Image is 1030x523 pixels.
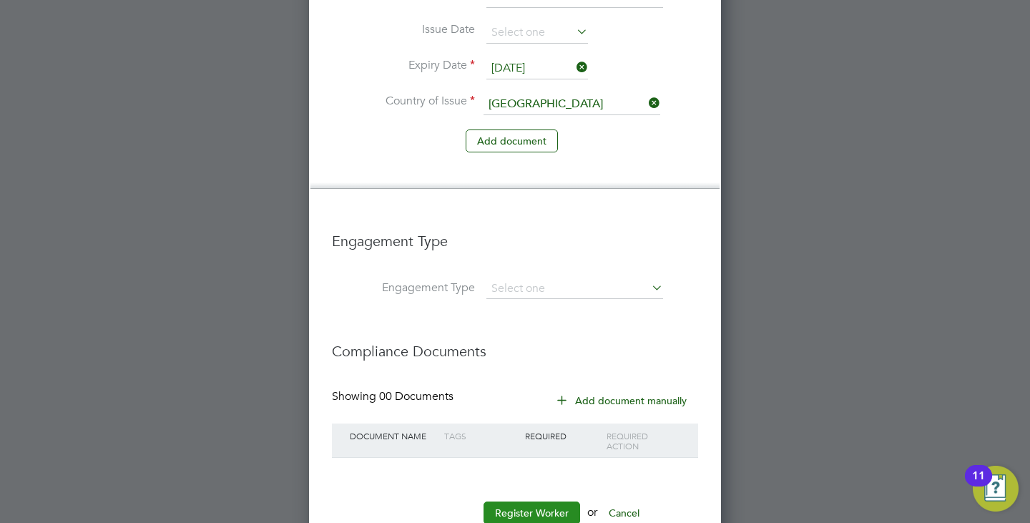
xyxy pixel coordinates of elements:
[441,424,521,448] div: Tags
[332,58,475,73] label: Expiry Date
[332,389,456,404] div: Showing
[332,328,698,361] h3: Compliance Documents
[332,217,698,250] h3: Engagement Type
[603,424,684,458] div: Required Action
[486,58,588,79] input: Select one
[486,22,588,44] input: Select one
[332,280,475,295] label: Engagement Type
[346,424,441,448] div: Document Name
[466,129,558,152] button: Add document
[486,279,663,299] input: Select one
[973,466,1019,512] button: Open Resource Center, 11 new notifications
[332,22,475,37] label: Issue Date
[484,94,660,115] input: Search for...
[332,94,475,109] label: Country of Issue
[972,476,985,494] div: 11
[547,389,698,412] button: Add document manually
[521,424,602,448] div: Required
[379,389,453,404] span: 00 Documents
